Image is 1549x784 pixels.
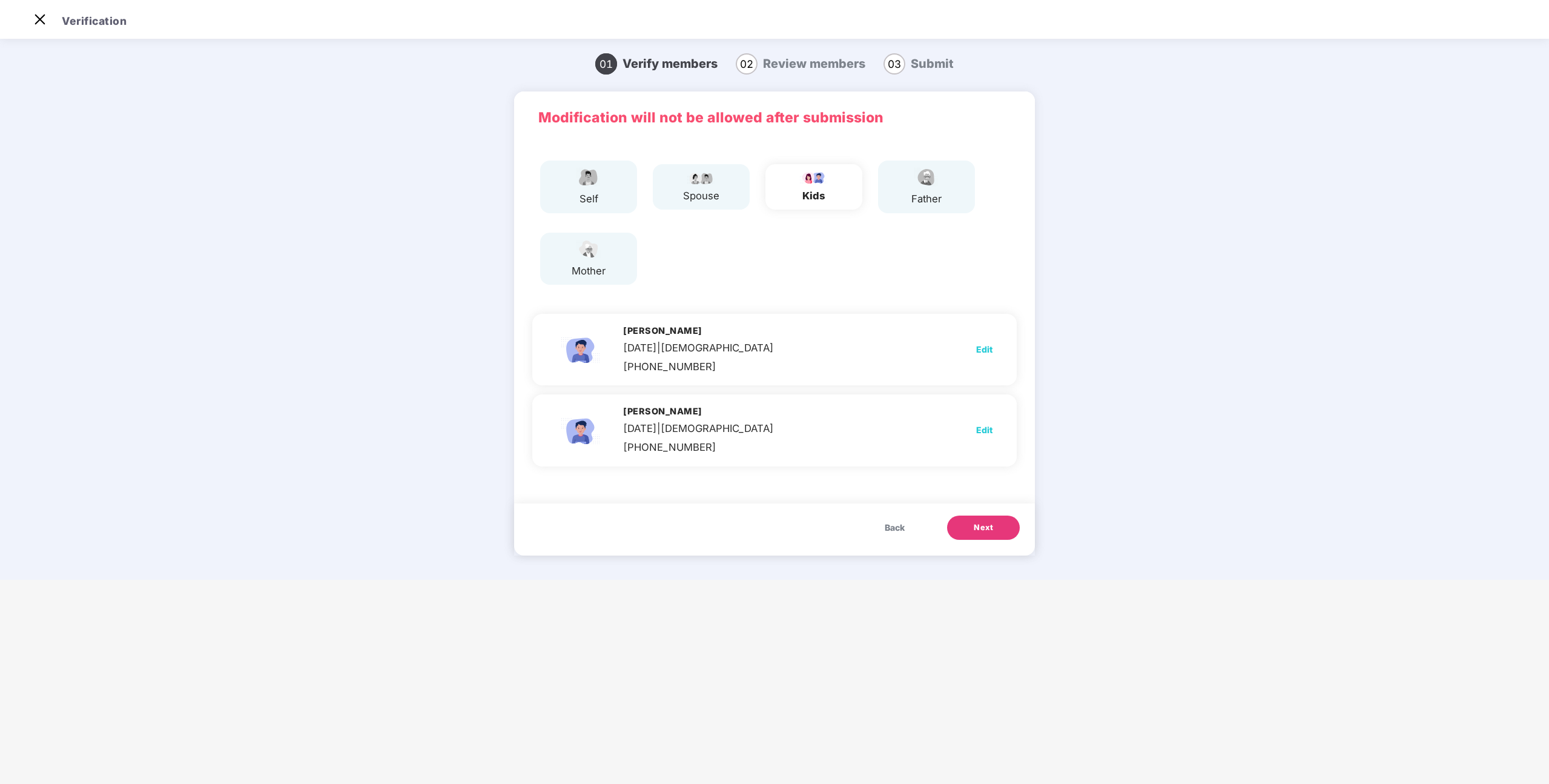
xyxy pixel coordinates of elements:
span: | [DEMOGRAPHIC_DATA] [657,342,774,354]
img: svg+xml;base64,PHN2ZyBpZD0iRW1wbG95ZWVfbWFsZSIgeG1sbnM9Imh0dHA6Ly93d3cudzMub3JnLzIwMDAvc3ZnIiB3aW... [573,167,604,188]
span: Review members [763,56,865,71]
span: Edit [976,424,992,437]
button: Next [947,516,1020,540]
div: kids [799,188,829,204]
p: Modification will not be allowed after submission [538,107,1011,128]
h4: [PERSON_NAME] [623,325,774,337]
div: spouse [683,188,719,204]
h4: [PERSON_NAME] [623,405,774,417]
button: Edit [976,340,992,359]
button: Back [873,516,917,540]
button: Edit [976,420,992,440]
div: [DATE] [623,420,774,436]
span: Edit [976,343,992,356]
img: svg+xml;base64,PHN2ZyBpZD0iRmF0aGVyX2ljb24iIHhtbG5zPSJodHRwOi8vd3d3LnczLm9yZy8yMDAwL3N2ZyIgeG1sbn... [911,167,942,188]
img: svg+xml;base64,PHN2ZyBpZD0iQ2hpbGRfbWFsZV9pY29uIiB4bWxucz0iaHR0cDovL3d3dy53My5vcmcvMjAwMC9zdmciIH... [557,325,605,374]
div: [PHONE_NUMBER] [623,359,774,374]
span: Verify members [623,56,718,71]
span: Submit [911,56,954,71]
span: | [DEMOGRAPHIC_DATA] [657,422,774,434]
div: self [573,191,604,207]
div: mother [572,263,606,279]
span: 03 [883,53,905,75]
img: svg+xml;base64,PHN2ZyB4bWxucz0iaHR0cDovL3d3dy53My5vcmcvMjAwMC9zdmciIHdpZHRoPSI5Ny44OTciIGhlaWdodD... [686,170,716,185]
img: svg+xml;base64,PHN2ZyB4bWxucz0iaHR0cDovL3d3dy53My5vcmcvMjAwMC9zdmciIHdpZHRoPSI3OS4wMzciIGhlaWdodD... [799,170,829,185]
span: 02 [736,53,758,75]
span: Next [974,522,993,534]
div: [DATE] [623,340,774,356]
span: 01 [595,53,617,75]
img: svg+xml;base64,PHN2ZyB4bWxucz0iaHR0cDovL3d3dy53My5vcmcvMjAwMC9zdmciIHdpZHRoPSI1NCIgaGVpZ2h0PSIzOC... [573,239,604,260]
span: Back [885,521,905,534]
div: [PHONE_NUMBER] [623,439,774,455]
img: svg+xml;base64,PHN2ZyBpZD0iQ2hpbGRfbWFsZV9pY29uIiB4bWxucz0iaHR0cDovL3d3dy53My5vcmcvMjAwMC9zdmciIH... [557,405,605,455]
div: father [911,191,942,207]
